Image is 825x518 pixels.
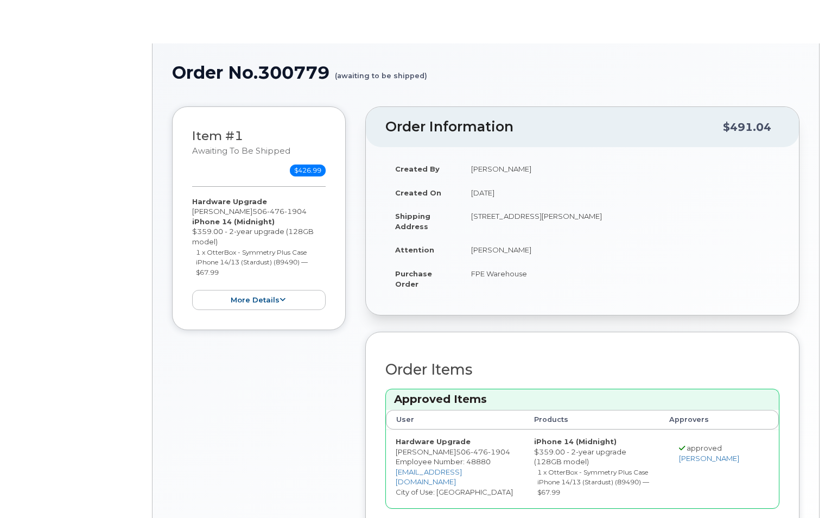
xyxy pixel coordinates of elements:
[395,165,440,173] strong: Created By
[461,181,779,205] td: [DATE]
[524,429,659,508] td: $359.00 - 2-year upgrade (128GB model)
[679,454,739,463] a: [PERSON_NAME]
[456,447,510,456] span: 506
[394,392,771,407] h3: Approved Items
[524,410,659,429] th: Products
[461,238,779,262] td: [PERSON_NAME]
[488,447,510,456] span: 1904
[395,245,434,254] strong: Attention
[172,63,799,82] h1: Order No.300779
[471,447,488,456] span: 476
[192,129,290,157] h3: Item #1
[723,117,771,137] div: $491.04
[192,217,275,226] strong: iPhone 14 (Midnight)
[534,437,617,446] strong: iPhone 14 (Midnight)
[386,429,524,508] td: [PERSON_NAME] City of Use: [GEOGRAPHIC_DATA]
[471,269,527,278] span: FPE Warehouse
[687,444,722,452] span: approved
[396,437,471,446] strong: Hardware Upgrade
[659,410,759,429] th: Approvers
[252,207,307,216] span: 506
[461,157,779,181] td: [PERSON_NAME]
[284,207,307,216] span: 1904
[267,207,284,216] span: 476
[396,457,491,466] span: Employee Number: 48880
[395,212,430,231] strong: Shipping Address
[385,362,779,378] h2: Order Items
[335,63,427,80] small: (awaiting to be shipped)
[196,248,308,276] small: 1 x OtterBox - Symmetry Plus Case iPhone 14/13 (Stardust) (89490) — $67.99
[396,468,462,487] a: [EMAIL_ADDRESS][DOMAIN_NAME]
[192,290,326,310] button: more details
[192,146,290,156] small: awaiting to be shipped
[461,204,779,238] td: [STREET_ADDRESS][PERSON_NAME]
[192,197,326,310] div: [PERSON_NAME] $359.00 - 2-year upgrade (128GB model)
[385,119,723,135] h2: Order Information
[537,468,649,496] small: 1 x OtterBox - Symmetry Plus Case iPhone 14/13 (Stardust) (89490) — $67.99
[395,269,432,288] strong: Purchase Order
[192,197,267,206] strong: Hardware Upgrade
[395,188,441,197] strong: Created On
[386,410,524,429] th: User
[290,165,326,176] span: $426.99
